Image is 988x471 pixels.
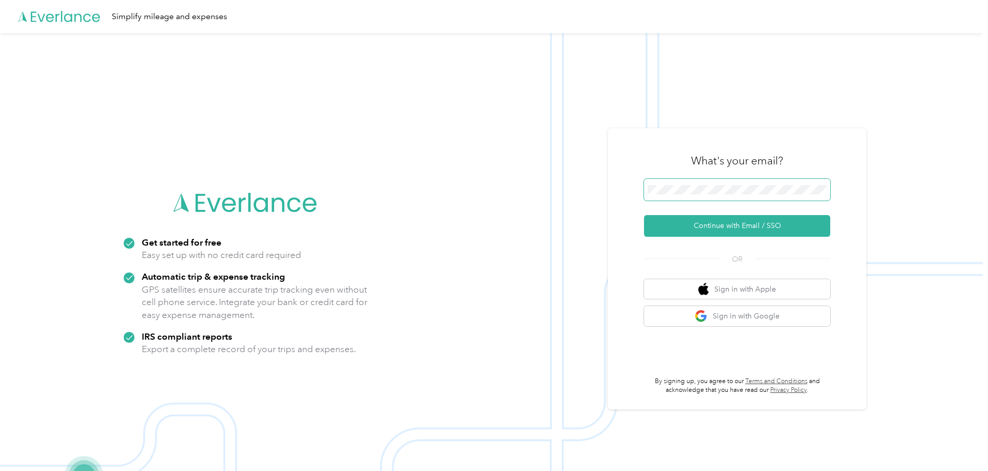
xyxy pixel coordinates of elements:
[691,154,783,168] h3: What's your email?
[644,377,830,395] p: By signing up, you agree to our and acknowledge that you have read our .
[698,283,709,296] img: apple logo
[719,254,755,265] span: OR
[644,279,830,299] button: apple logoSign in with Apple
[644,306,830,326] button: google logoSign in with Google
[142,283,368,322] p: GPS satellites ensure accurate trip tracking even without cell phone service. Integrate your bank...
[745,377,807,385] a: Terms and Conditions
[112,10,227,23] div: Simplify mileage and expenses
[142,237,221,248] strong: Get started for free
[770,386,807,394] a: Privacy Policy
[142,331,232,342] strong: IRS compliant reports
[695,310,708,323] img: google logo
[142,249,301,262] p: Easy set up with no credit card required
[142,343,356,356] p: Export a complete record of your trips and expenses.
[644,215,830,237] button: Continue with Email / SSO
[142,271,285,282] strong: Automatic trip & expense tracking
